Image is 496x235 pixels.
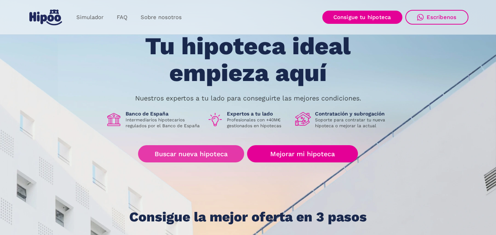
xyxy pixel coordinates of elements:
[227,117,289,129] p: Profesionales con +40M€ gestionados en hipotecas
[134,10,188,25] a: Sobre nosotros
[322,11,402,24] a: Consigue tu hipoteca
[427,14,457,21] div: Escríbenos
[109,33,387,86] h1: Tu hipoteca ideal empieza aquí
[315,117,391,129] p: Soporte para contratar tu nueva hipoteca o mejorar la actual
[138,145,244,162] a: Buscar nueva hipoteca
[129,210,367,224] h1: Consigue la mejor oferta en 3 pasos
[110,10,134,25] a: FAQ
[135,95,361,101] p: Nuestros expertos a tu lado para conseguirte las mejores condiciones.
[126,110,201,117] h1: Banco de España
[247,145,358,162] a: Mejorar mi hipoteca
[315,110,391,117] h1: Contratación y subrogación
[70,10,110,25] a: Simulador
[126,117,201,129] p: Intermediarios hipotecarios regulados por el Banco de España
[28,7,64,28] a: home
[227,110,289,117] h1: Expertos a tu lado
[405,10,468,25] a: Escríbenos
